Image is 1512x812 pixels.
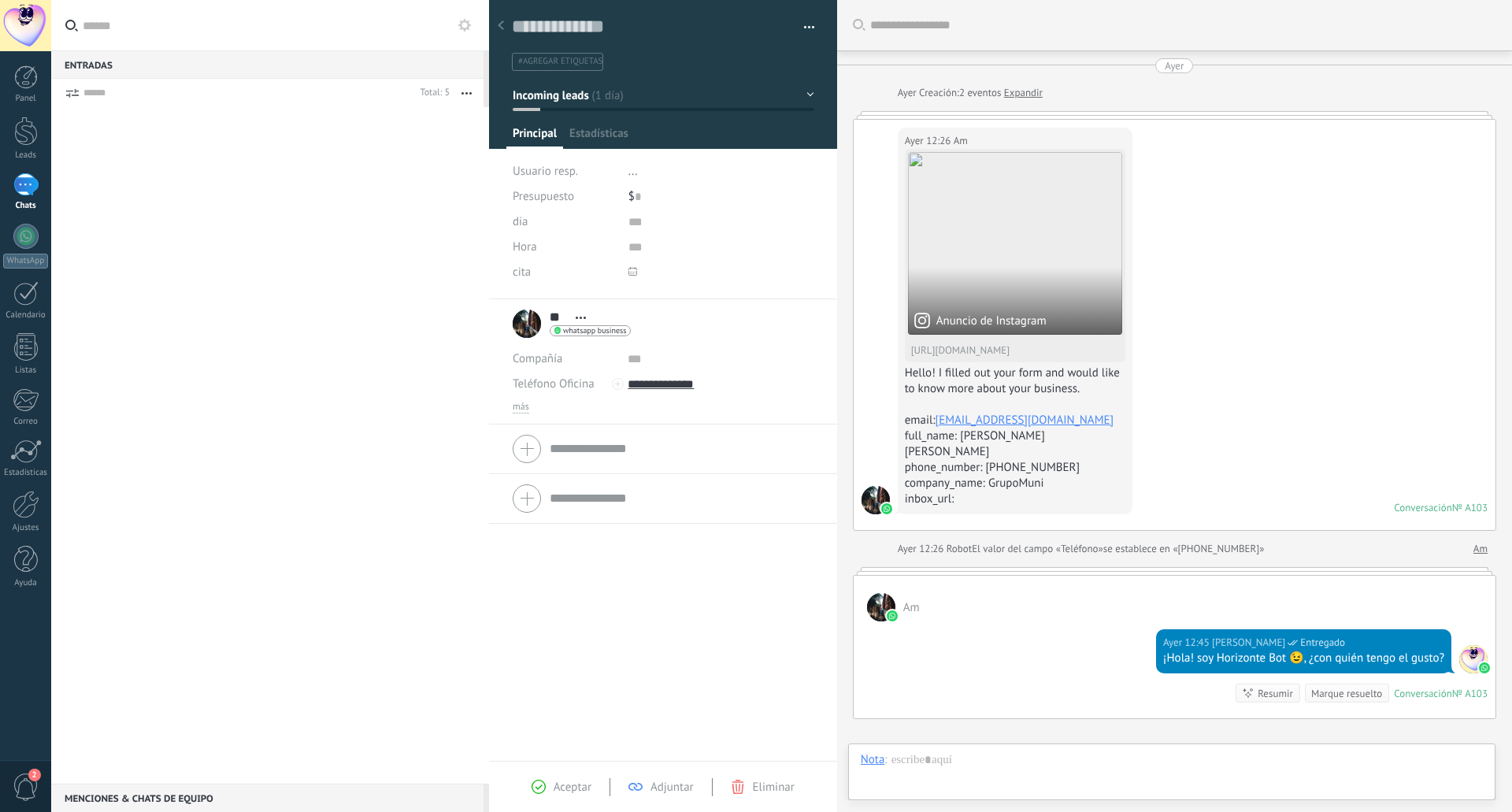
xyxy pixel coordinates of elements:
[414,85,450,101] div: Total: 5
[628,164,638,179] span: ...
[513,209,617,235] div: dia
[884,752,887,768] span: :
[905,133,954,149] div: Ayer 12:26
[905,476,1125,491] div: company_name: GrupoMuni
[905,428,1125,460] div: full_name: [PERSON_NAME] [PERSON_NAME]
[513,347,616,372] div: Compañía
[628,184,814,209] div: $
[3,201,49,211] div: Chats
[1473,541,1488,557] a: Am
[1452,501,1488,514] div: № A103
[1163,635,1212,651] div: Ayer 12:45
[513,260,617,285] div: cita
[898,541,947,557] div: Ayer 12:26
[513,241,537,253] span: Hora
[563,327,626,335] span: whatsapp business
[554,780,591,795] span: Aceptar
[650,780,694,795] span: Adjuntar
[905,413,1125,428] div: email:
[3,523,49,533] div: Ajustes
[1004,85,1043,101] a: Expandir
[513,266,531,278] span: cita
[867,593,895,621] span: Am
[513,184,617,209] div: Presupuesto
[513,401,529,413] span: más
[1300,635,1345,651] span: Entregado
[518,56,602,67] span: #agregar etiquetas
[513,372,595,397] button: Teléfono Oficina
[1163,651,1444,666] div: ¡Hola! soy Horizonte Bot 😉, ¿con quién tengo el gusto?
[959,85,1001,101] span: 2 eventos
[1258,686,1293,701] div: Resumir
[1459,645,1488,673] span: Juan Perez
[905,491,1125,507] div: inbox_url:
[1311,686,1382,701] div: Marque resuelto
[753,780,795,795] span: Eliminar
[1165,58,1184,73] div: Ayer
[1452,687,1488,700] div: № A103
[898,85,919,101] div: Ayer
[947,542,972,555] span: Robot
[936,413,1114,428] a: [EMAIL_ADDRESS][DOMAIN_NAME]
[1479,662,1490,673] img: waba.svg
[1212,635,1285,651] span: Juan Perez (Oficina de Venta)
[898,85,1043,101] div: Creación:
[569,126,628,149] span: Estadísticas
[513,376,595,391] span: Teléfono Oficina
[3,578,49,588] div: Ayuda
[3,468,49,478] div: Estadísticas
[881,503,892,514] img: waba.svg
[51,50,484,79] div: Entradas
[3,150,49,161] div: Leads
[513,216,528,228] span: dia
[954,133,968,149] span: Am
[1394,501,1452,514] div: Conversación
[513,159,617,184] div: Usuario resp.
[905,365,1125,397] div: Hello! I filled out your form and would like to know more about your business.
[51,784,484,812] div: Menciones & Chats de equipo
[28,769,41,781] span: 2
[513,126,557,149] span: Principal
[3,94,49,104] div: Panel
[1103,541,1265,557] span: se establece en «[PHONE_NUMBER]»
[1394,687,1452,700] div: Conversación
[513,235,617,260] div: Hora
[513,189,574,204] span: Presupuesto
[862,486,890,514] span: Am
[972,541,1103,557] span: El valor del campo «Teléfono»
[903,600,920,615] span: Am
[513,164,578,179] span: Usuario resp.
[3,365,49,376] div: Listas
[914,313,1047,328] div: Anuncio de Instagram
[911,344,1119,356] div: [URL][DOMAIN_NAME]
[3,417,49,427] div: Correo
[905,460,1125,476] div: phone_number: [PHONE_NUMBER]
[3,254,48,269] div: WhatsApp
[908,152,1122,359] a: Anuncio de Instagram[URL][DOMAIN_NAME]
[887,610,898,621] img: waba.svg
[3,310,49,321] div: Calendario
